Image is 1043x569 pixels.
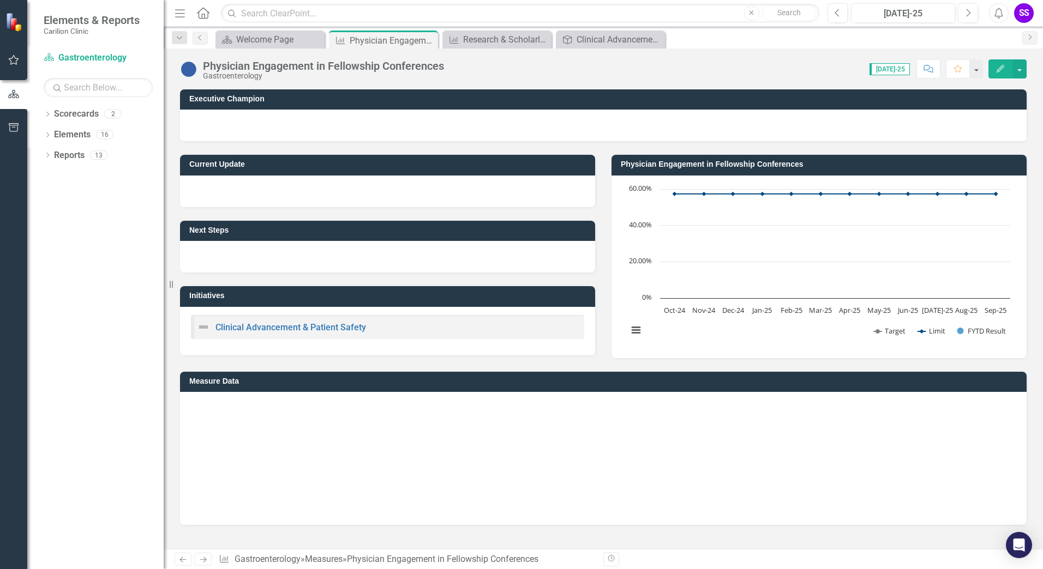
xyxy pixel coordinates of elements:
a: Scorecards [54,108,99,120]
text: 40.00% [629,220,652,229]
path: Nov-24, 57.4. Limit. [702,191,706,196]
button: [DATE]-25 [851,3,955,23]
div: Gastroenterology [203,72,444,80]
div: 16 [96,130,113,140]
a: Measures [305,554,343,564]
path: Oct-24, 57.4. Limit. [673,191,677,196]
div: Physician Engagement in Fellowship Conferences [347,554,538,564]
img: ClearPoint Strategy [5,13,25,32]
h3: Next Steps [189,226,590,234]
div: Physician Engagement in Fellowship Conferences [350,34,435,47]
text: Jun-25 [897,305,918,315]
h3: Physician Engagement in Fellowship Conferences [621,160,1021,168]
path: Feb-25, 57.4. Limit. [789,191,794,196]
text: Jan-25 [751,305,772,315]
button: View chart menu, Chart [628,323,644,338]
div: 13 [90,150,107,160]
text: Apr-25 [839,305,860,315]
path: Jun-25, 57.4. Limit. [906,191,910,196]
button: Search [762,5,817,21]
input: Search Below... [44,78,153,97]
img: Not Defined [197,320,210,334]
button: SS [1014,3,1034,23]
span: [DATE]-25 [870,63,910,75]
path: Jul-25, 57.4. Limit. [936,191,940,196]
path: May-25, 57.4. Limit. [877,191,882,196]
path: Sep-25, 57.4. Limit. [994,191,998,196]
h3: Executive Champion [189,95,1021,103]
button: Show Limit [918,326,945,336]
a: Research & Scholarly Activity [445,33,549,46]
button: Show Target [874,326,906,336]
text: Feb-25 [781,305,802,315]
a: Welcome Page [218,33,322,46]
div: » » [219,553,595,566]
text: 0% [642,292,652,302]
div: Research & Scholarly Activity [463,33,549,46]
text: Mar-25 [809,305,832,315]
small: Carilion Clinic [44,27,140,35]
text: Aug-25 [955,305,978,315]
text: 20.00% [629,256,652,265]
span: Elements & Reports [44,14,140,27]
div: Open Intercom Messenger [1006,532,1032,558]
path: Jan-25, 57.4. Limit. [760,191,765,196]
text: Dec-24 [722,305,745,315]
div: Welcome Page [236,33,322,46]
h3: Current Update [189,160,590,168]
a: Clinical Advancement & Patient Safety [215,322,366,332]
div: Chart. Highcharts interactive chart. [622,184,1016,347]
a: Clinical Advancement & Patient Safety [559,33,662,46]
button: Show FYTD Result [957,326,1006,336]
text: [DATE]-25 [922,305,953,315]
path: Dec-24, 57.4. Limit. [731,191,735,196]
div: 2 [104,110,122,119]
h3: Measure Data [189,377,1021,385]
text: 60.00% [629,183,652,193]
div: Clinical Advancement & Patient Safety [577,33,662,46]
path: Apr-25, 57.4. Limit. [848,191,852,196]
text: May-25 [867,305,891,315]
span: Search [777,8,801,17]
path: Mar-25, 57.4. Limit. [819,191,823,196]
text: Nov-24 [692,305,716,315]
a: Elements [54,129,91,141]
a: Reports [54,149,85,162]
input: Search ClearPoint... [221,4,819,23]
svg: Interactive chart [622,184,1016,347]
a: Gastroenterology [44,52,153,64]
text: Sep-25 [985,305,1006,315]
text: Oct-24 [664,305,686,315]
h3: Initiatives [189,292,590,300]
a: Gastroenterology [235,554,301,564]
img: No Information [180,60,197,78]
div: [DATE]-25 [855,7,951,20]
path: Aug-25, 57.4. Limit. [964,191,969,196]
div: Physician Engagement in Fellowship Conferences [203,60,444,72]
